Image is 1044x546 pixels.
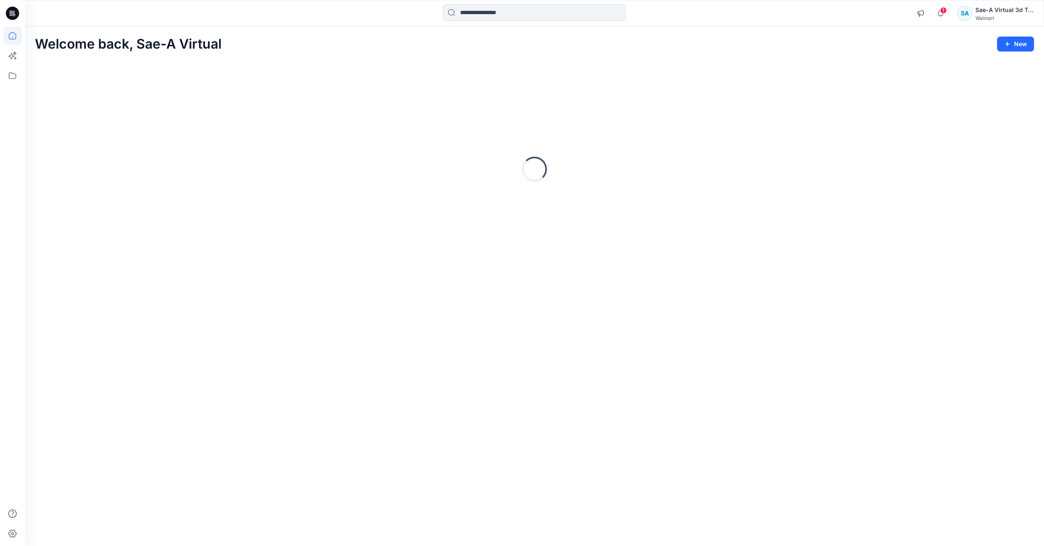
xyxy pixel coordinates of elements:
h2: Welcome back, Sae-A Virtual [35,37,222,52]
span: 1 [940,7,947,14]
button: New [997,37,1034,52]
div: SA [957,6,972,21]
div: Walmart [975,15,1034,21]
div: Sae-A Virtual 3d Team [975,5,1034,15]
